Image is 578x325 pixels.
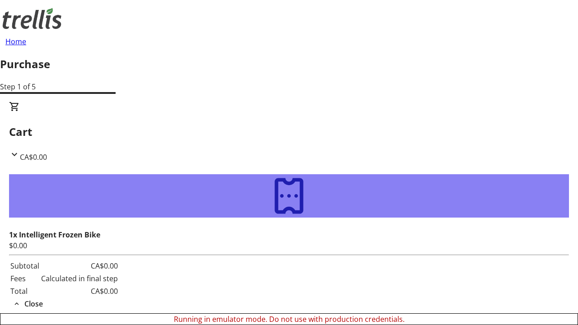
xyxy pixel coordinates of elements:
td: CA$0.00 [41,260,118,272]
td: CA$0.00 [41,285,118,297]
span: CA$0.00 [20,152,47,162]
td: Total [10,285,40,297]
td: Fees [10,273,40,284]
td: Calculated in final step [41,273,118,284]
h2: Cart [9,124,569,140]
strong: 1x Intelligent Frozen Bike [9,230,100,240]
div: CartCA$0.00 [9,101,569,162]
td: Subtotal [10,260,40,272]
div: CartCA$0.00 [9,162,569,310]
div: $0.00 [9,240,569,251]
button: Close [9,298,47,309]
span: Close [24,298,43,309]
